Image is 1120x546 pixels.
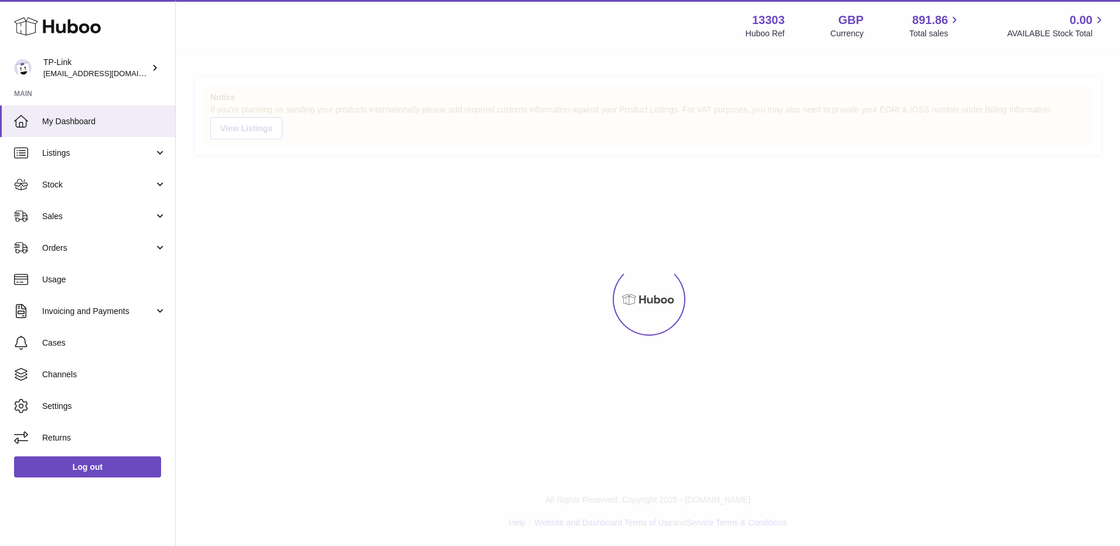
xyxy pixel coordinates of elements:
strong: 13303 [752,12,785,28]
span: 0.00 [1070,12,1092,28]
strong: GBP [838,12,863,28]
span: Stock [42,179,154,190]
a: 891.86 Total sales [909,12,961,39]
span: Channels [42,369,166,380]
span: Orders [42,243,154,254]
span: Sales [42,211,154,222]
span: My Dashboard [42,116,166,127]
span: Invoicing and Payments [42,306,154,317]
div: Currency [831,28,864,39]
img: gaby.chen@tp-link.com [14,59,32,77]
div: TP-Link [43,57,149,79]
span: Returns [42,432,166,443]
a: Log out [14,456,161,477]
div: Huboo Ref [746,28,785,39]
span: Usage [42,274,166,285]
span: Cases [42,337,166,349]
span: [EMAIL_ADDRESS][DOMAIN_NAME] [43,69,172,78]
span: Total sales [909,28,961,39]
a: 0.00 AVAILABLE Stock Total [1007,12,1106,39]
span: Listings [42,148,154,159]
span: AVAILABLE Stock Total [1007,28,1106,39]
span: Settings [42,401,166,412]
span: 891.86 [912,12,948,28]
